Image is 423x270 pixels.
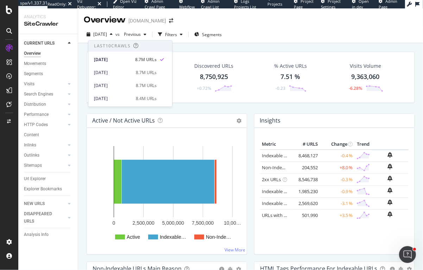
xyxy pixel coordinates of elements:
[291,139,320,150] th: # URLS
[24,175,73,183] a: Url Explorer
[136,70,157,76] div: 8.7M URLs
[24,152,66,159] a: Outlinks
[320,173,355,185] td: -0.3 %
[388,176,393,181] div: bell-plus
[262,200,339,206] a: Indexable URLs with Bad Description
[291,197,320,209] td: 2,569,620
[84,14,126,26] div: Overview
[24,60,73,67] a: Movements
[24,14,72,20] div: Analytics
[135,57,157,63] div: 8.7M URLs
[133,220,154,226] text: 2,500,000
[94,43,131,49] div: Last 10 Crawls
[24,80,34,88] div: Visits
[169,18,173,23] div: arrow-right-arrow-left
[165,32,177,38] div: Filters
[388,211,393,217] div: bell-plus
[24,101,66,108] a: Distribution
[24,131,39,139] div: Content
[94,83,132,89] div: [DATE]
[93,31,107,37] span: 2025 Sep. 5th
[24,101,46,108] div: Distribution
[24,162,66,169] a: Sitemaps
[320,162,355,173] td: +8.0 %
[262,176,281,183] a: 2xx URLs
[24,141,36,149] div: Inlinks
[136,96,157,102] div: 8.4M URLs
[24,111,49,118] div: Performance
[121,29,149,40] button: Previous
[24,70,73,78] a: Segments
[276,85,285,91] div: -0.23
[197,85,211,91] div: +0.72%
[162,220,184,226] text: 5,000,000
[262,212,314,218] a: URLs with 1 Follow Inlink
[262,188,321,195] a: Indexable URLs with Bad H1
[24,162,42,169] div: Sitemaps
[24,200,66,208] a: NEW URLS
[291,162,320,173] td: 204,552
[274,62,307,70] div: % Active URLs
[92,116,155,125] h4: Active / Not Active URLs
[200,72,228,81] div: 8,750,925
[24,111,66,118] a: Performance
[399,246,416,263] iframe: Intercom live chat
[121,31,141,37] span: Previous
[24,231,49,238] div: Analysis Info
[320,150,355,162] td: -0.4 %
[192,220,214,226] text: 7,500,000
[355,139,372,150] th: Trend
[24,175,46,183] div: Url Explorer
[267,1,282,12] span: Projects List
[388,152,393,158] div: bell-plus
[24,40,55,47] div: CURRENT URLS
[155,29,185,40] button: Filters
[320,185,355,197] td: -0.9 %
[202,32,222,38] span: Segments
[191,29,225,40] button: Segments
[280,72,300,81] div: 7.51 %
[24,210,59,225] div: DISAPPEARED URLS
[194,62,233,70] div: Discovered URLs
[291,185,320,197] td: 1,985,230
[291,209,320,221] td: 501,990
[320,139,355,150] th: Change
[24,231,73,238] a: Analysis Info
[350,62,381,70] div: Visits Volume
[320,197,355,209] td: -3.1 %
[24,40,66,47] a: CURRENT URLS
[351,72,379,81] div: 9,363,060
[225,247,245,253] a: View More
[93,139,241,249] svg: A chart.
[206,234,231,240] text: Non-Inde…
[84,29,115,40] button: [DATE]
[24,185,62,193] div: Explorer Bookmarks
[24,121,66,129] a: HTTP Codes
[113,220,115,226] text: 0
[127,234,140,240] text: Active
[94,70,132,76] div: [DATE]
[24,91,66,98] a: Search Engines
[262,152,294,159] a: Indexable URLs
[24,60,46,67] div: Movements
[320,209,355,221] td: +3.5 %
[128,17,166,24] div: [DOMAIN_NAME]
[291,173,320,185] td: 8,546,738
[291,150,320,162] td: 8,468,127
[24,50,41,57] div: Overview
[24,70,43,78] div: Segments
[136,83,157,89] div: 8.7M URLs
[179,4,195,9] span: Webflow
[24,20,72,28] div: SiteCrawler
[24,152,39,159] div: Outlinks
[260,116,280,125] h4: Insights
[388,164,393,169] div: bell-plus
[24,80,66,88] a: Visits
[48,1,67,7] div: ReadOnly:
[94,96,132,102] div: [DATE]
[388,187,393,193] div: bell-plus
[24,91,53,98] div: Search Engines
[115,31,121,37] span: vs
[349,85,362,91] div: -6.28%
